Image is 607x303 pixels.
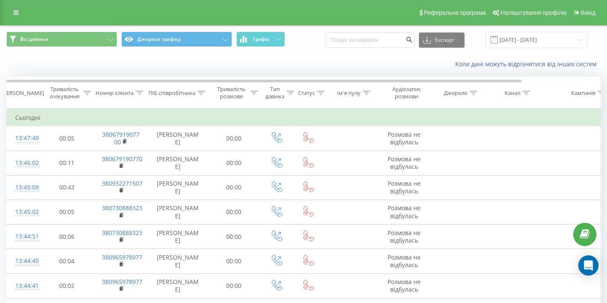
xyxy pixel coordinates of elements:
[121,32,232,47] button: Джерела трафіку
[148,126,208,151] td: [PERSON_NAME]
[15,228,32,245] div: 13:44:51
[388,179,421,195] span: Розмова не відбулась
[102,253,142,261] a: 380965978977
[41,126,93,151] td: 00:05
[148,151,208,175] td: [PERSON_NAME]
[208,175,260,200] td: 00:00
[102,278,142,286] a: 380965978977
[102,130,139,146] a: 3806791907700
[41,175,93,200] td: 00:43
[148,225,208,249] td: [PERSON_NAME]
[571,89,596,97] div: Кампанія
[208,225,260,249] td: 00:00
[148,89,195,97] div: ПІБ співробітника
[215,86,248,100] div: Тривалість розмови
[500,9,566,16] span: Налаштування профілю
[581,9,596,16] span: Вихід
[41,273,93,298] td: 00:02
[578,255,599,276] div: Open Intercom Messenger
[148,175,208,200] td: [PERSON_NAME]
[208,151,260,175] td: 00:00
[48,86,81,100] div: Тривалість очікування
[388,229,421,244] span: Розмова не відбулась
[325,32,415,48] input: Пошук за номером
[337,89,361,97] div: Ім'я пулу
[455,60,601,68] a: Коли дані можуть відрізнятися вiд інших систем
[102,229,142,237] a: 380730888323
[148,249,208,273] td: [PERSON_NAME]
[388,253,421,269] span: Розмова не відбулась
[444,89,468,97] div: Джерело
[253,36,269,42] span: Графік
[41,225,93,249] td: 00:06
[298,89,315,97] div: Статус
[388,204,421,219] span: Розмова не відбулась
[15,253,32,269] div: 13:44:45
[15,179,32,196] div: 13:45:09
[236,32,285,47] button: Графік
[1,89,44,97] div: [PERSON_NAME]
[6,32,117,47] button: Всі дзвінки
[388,130,421,146] span: Розмова не відбулась
[15,155,32,171] div: 13:46:02
[505,89,520,97] div: Канал
[208,273,260,298] td: 00:00
[41,200,93,224] td: 00:05
[41,249,93,273] td: 00:04
[265,86,284,100] div: Тип дзвінка
[208,126,260,151] td: 00:00
[15,204,32,220] div: 13:45:02
[419,32,465,48] button: Експорт
[20,36,48,43] span: Всі дзвінки
[148,200,208,224] td: [PERSON_NAME]
[148,273,208,298] td: [PERSON_NAME]
[15,130,32,146] div: 13:47:49
[208,200,260,224] td: 00:00
[102,179,142,187] a: 380932271507
[388,278,421,293] span: Розмова не відбулась
[102,204,142,212] a: 380730888323
[388,155,421,170] span: Розмова не відбулась
[208,249,260,273] td: 00:00
[102,155,142,163] a: 380679190770
[96,89,134,97] div: Номер клієнта
[424,9,486,16] span: Реферальна програма
[386,86,427,100] div: Аудіозапис розмови
[41,151,93,175] td: 00:11
[15,278,32,294] div: 13:44:41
